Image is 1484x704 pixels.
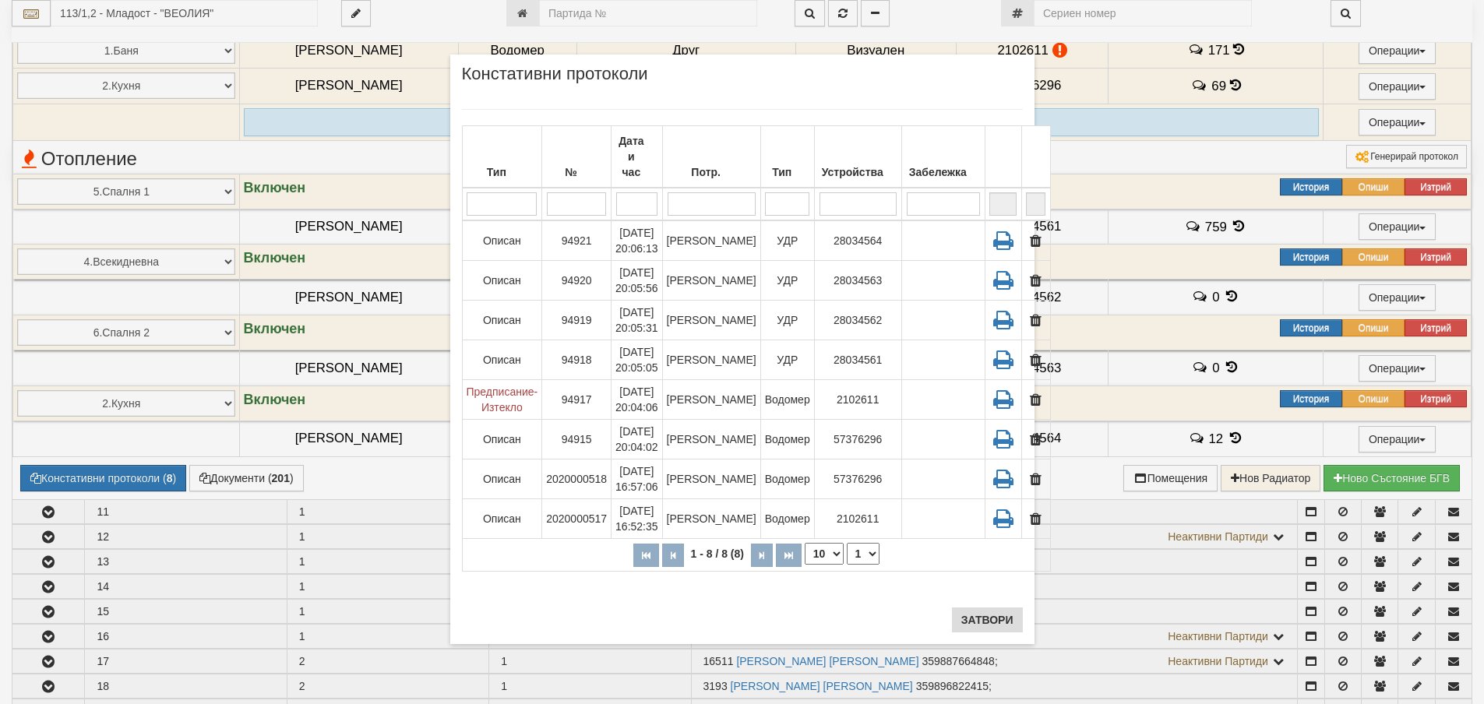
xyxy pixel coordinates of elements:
[814,126,901,188] th: Устройства: No sort applied, activate to apply an ascending sort
[462,301,542,340] td: Описан
[687,547,748,560] span: 1 - 8 / 8 (8)
[612,340,663,380] td: [DATE] 20:05:05
[612,459,663,499] td: [DATE] 16:57:06
[662,499,760,539] td: [PERSON_NAME]
[819,161,897,183] div: Устройства
[462,126,542,188] th: Тип: No sort applied, activate to apply an ascending sort
[612,499,663,539] td: [DATE] 16:52:35
[462,459,542,499] td: Описан
[814,301,901,340] td: 28034562
[542,340,612,380] td: 94918
[542,220,612,261] td: 94921
[612,420,663,459] td: [DATE] 20:04:02
[662,301,760,340] td: [PERSON_NAME]
[612,220,663,261] td: [DATE] 20:06:13
[667,161,756,183] div: Потр.
[760,126,814,188] th: Тип: No sort applied, activate to apply an ascending sort
[760,220,814,261] td: УДР
[542,459,612,499] td: 2020000518
[662,544,684,567] button: Предишна страница
[542,301,612,340] td: 94919
[662,380,760,420] td: [PERSON_NAME]
[765,161,810,183] div: Тип
[662,459,760,499] td: [PERSON_NAME]
[776,544,802,567] button: Последна страница
[760,340,814,380] td: УДР
[542,499,612,539] td: 2020000517
[633,544,659,567] button: Първа страница
[847,543,879,565] select: Страница номер
[546,161,607,183] div: №
[612,261,663,301] td: [DATE] 20:05:56
[462,66,648,93] span: Констативни протоколи
[662,420,760,459] td: [PERSON_NAME]
[462,499,542,539] td: Описан
[814,340,901,380] td: 28034561
[612,126,663,188] th: Дата и час: Descending sort applied, activate to apply an ascending sort
[612,380,663,420] td: [DATE] 20:04:06
[542,261,612,301] td: 94920
[662,261,760,301] td: [PERSON_NAME]
[462,261,542,301] td: Описан
[906,161,981,183] div: Забележка
[760,301,814,340] td: УДР
[814,261,901,301] td: 28034563
[662,220,760,261] td: [PERSON_NAME]
[751,544,773,567] button: Следваща страница
[760,420,814,459] td: Водомер
[462,380,542,420] td: Предписание
[901,126,985,188] th: Забележка: No sort applied, activate to apply an ascending sort
[467,161,538,183] div: Тип
[612,301,663,340] td: [DATE] 20:05:31
[542,126,612,188] th: №: No sort applied, activate to apply an ascending sort
[542,380,612,420] td: 94917
[760,380,814,420] td: Водомер
[814,420,901,459] td: 57376296
[760,459,814,499] td: Водомер
[814,380,901,420] td: 2102611
[542,420,612,459] td: 94915
[805,543,844,565] select: Брой редове на страница
[760,261,814,301] td: УДР
[814,220,901,261] td: 28034564
[662,126,760,188] th: Потр.: No sort applied, activate to apply an ascending sort
[615,130,658,183] div: Дата и час
[952,607,1023,632] button: Затвори
[662,340,760,380] td: [PERSON_NAME]
[462,340,542,380] td: Описан
[814,499,901,539] td: 2102611
[814,459,901,499] td: 57376296
[1021,126,1050,188] th: : No sort applied, activate to apply an ascending sort
[760,499,814,539] td: Водомер
[462,420,542,459] td: Описан
[462,220,542,261] td: Описан
[985,126,1021,188] th: : No sort applied, sorting is disabled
